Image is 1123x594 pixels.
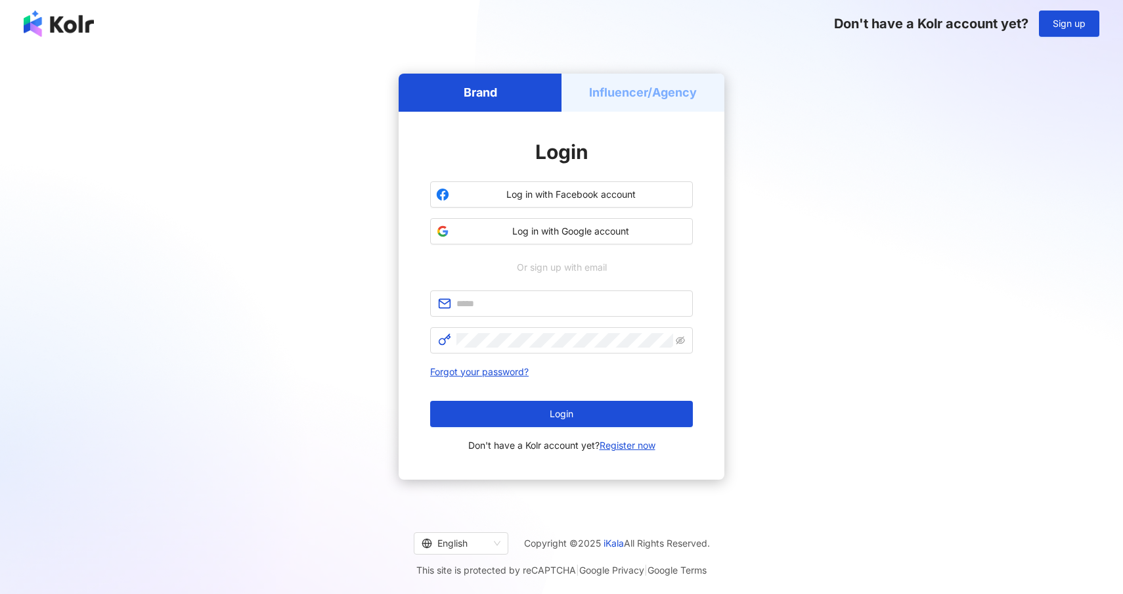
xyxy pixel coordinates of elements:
[1039,11,1099,37] button: Sign up
[24,11,94,37] img: logo
[604,537,624,549] a: iKala
[454,188,687,201] span: Log in with Facebook account
[430,218,693,244] button: Log in with Google account
[576,564,579,576] span: |
[422,533,489,554] div: English
[644,564,648,576] span: |
[834,16,1028,32] span: Don't have a Kolr account yet?
[535,140,588,164] span: Login
[468,438,655,453] span: Don't have a Kolr account yet?
[416,562,707,578] span: This site is protected by reCAPTCHA
[508,260,616,275] span: Or sign up with email
[676,336,685,345] span: eye-invisible
[579,564,644,576] a: Google Privacy
[1053,18,1086,29] span: Sign up
[600,440,655,451] a: Register now
[550,409,573,419] span: Login
[524,536,710,551] span: Copyright © 2025 All Rights Reserved.
[454,225,687,238] span: Log in with Google account
[430,401,693,427] button: Login
[430,366,529,377] a: Forgot your password?
[430,181,693,208] button: Log in with Facebook account
[464,84,497,101] h5: Brand
[589,84,697,101] h5: Influencer/Agency
[648,564,707,576] a: Google Terms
